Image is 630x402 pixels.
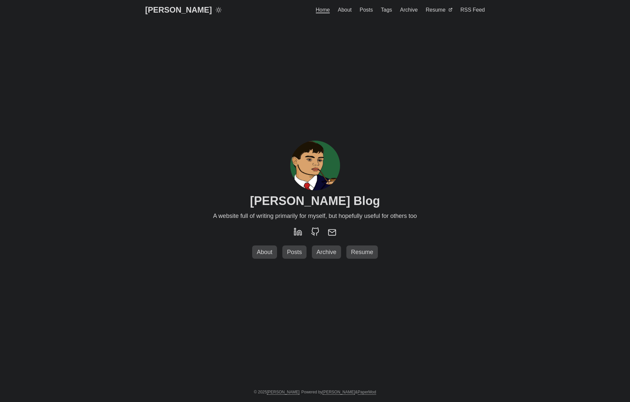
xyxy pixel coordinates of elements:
[284,249,305,255] span: Posts
[400,7,418,13] span: Archive
[267,390,300,395] a: [PERSON_NAME]
[460,7,485,13] span: RSS Feed
[252,245,277,259] a: About
[282,245,307,259] a: Posts
[301,390,376,394] span: Powered by &
[338,7,352,13] span: About
[254,390,300,394] span: © 2025
[381,7,392,13] span: Tags
[312,245,341,259] a: Archive
[322,390,355,395] a: [PERSON_NAME]
[316,7,330,13] span: Home
[254,249,275,255] span: About
[426,7,446,13] span: Resume
[360,7,373,13] span: Posts
[348,249,376,255] span: Resume
[250,194,380,208] h1: [PERSON_NAME] Blog
[213,211,417,221] span: A website full of writing primarily for myself, but hopefully useful for others too
[346,245,378,259] a: Resume
[290,141,340,190] img: profile image
[358,390,376,395] a: PaperMod
[314,249,339,255] span: Archive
